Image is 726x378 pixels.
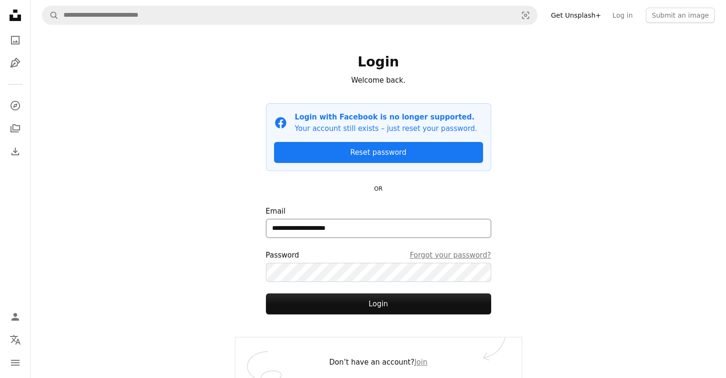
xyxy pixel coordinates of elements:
a: Reset password [274,142,483,163]
button: Visual search [514,6,537,24]
a: Home — Unsplash [6,6,25,27]
button: Menu [6,353,25,372]
button: Login [266,293,491,314]
a: Join [414,358,427,367]
a: Photos [6,31,25,50]
a: Illustrations [6,54,25,73]
label: Email [266,205,491,238]
input: Email [266,219,491,238]
form: Find visuals sitewide [42,6,537,25]
p: Login with Facebook is no longer supported. [295,111,477,123]
p: Welcome back. [266,75,491,86]
p: Your account still exists – just reset your password. [295,123,477,134]
a: Log in [607,8,638,23]
a: Explore [6,96,25,115]
a: Log in / Sign up [6,307,25,326]
button: Search Unsplash [42,6,59,24]
a: Collections [6,119,25,138]
a: Download History [6,142,25,161]
h1: Login [266,54,491,71]
a: Forgot your password? [410,249,491,261]
button: Submit an image [646,8,715,23]
a: Get Unsplash+ [545,8,607,23]
small: OR [374,185,383,192]
div: Password [266,249,491,261]
input: PasswordForgot your password? [266,263,491,282]
button: Language [6,330,25,349]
